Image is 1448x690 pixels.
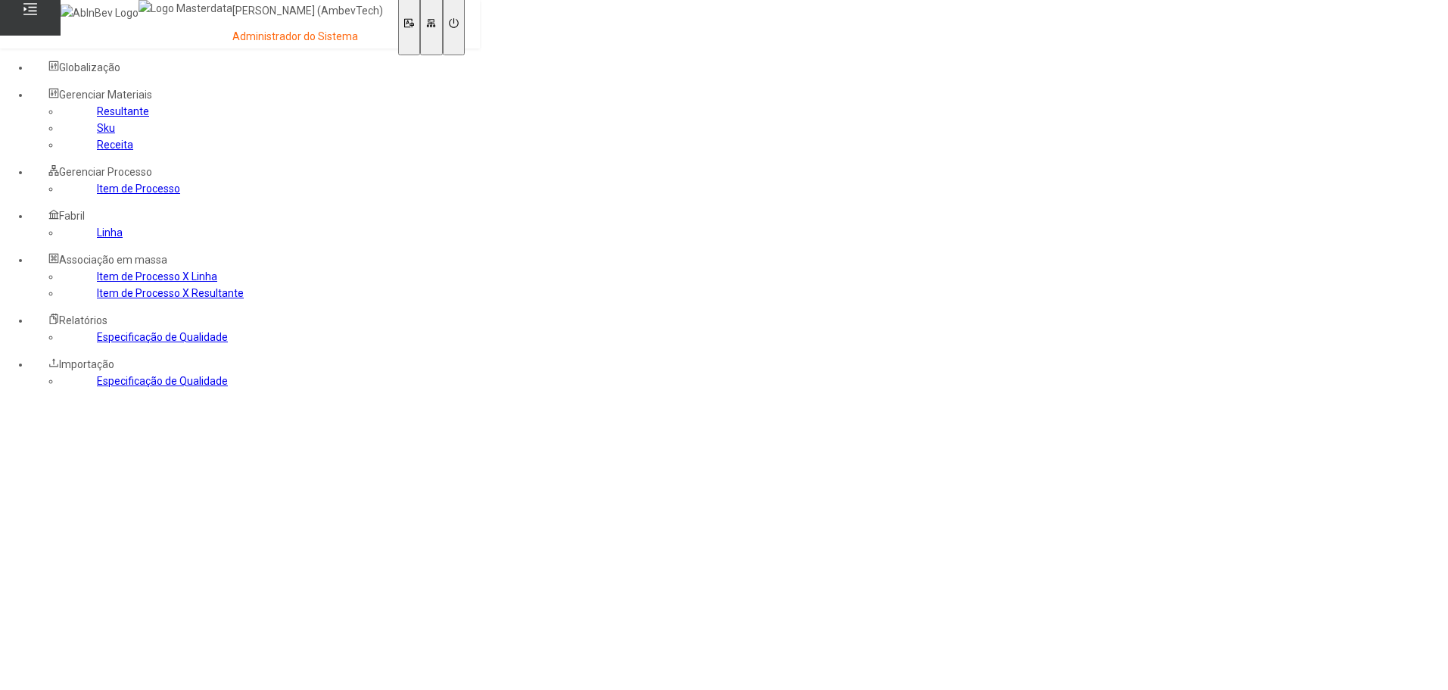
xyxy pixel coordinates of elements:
a: Item de Processo X Resultante [97,287,244,299]
span: Associação em massa [59,254,167,266]
a: Sku [97,122,115,134]
a: Linha [97,226,123,239]
span: Fabril [59,210,85,222]
span: Importação [59,358,114,370]
a: Item de Processo [97,183,180,195]
img: AbInBev Logo [61,5,139,21]
a: Item de Processo X Linha [97,270,217,283]
p: Administrador do Sistema [232,30,383,45]
span: Relatórios [59,314,107,326]
span: Gerenciar Materiais [59,89,152,101]
span: Globalização [59,61,120,73]
p: [PERSON_NAME] (AmbevTech) [232,4,383,19]
a: Especificação de Qualidade [97,375,228,387]
span: Gerenciar Processo [59,166,152,178]
a: Receita [97,139,133,151]
a: Resultante [97,105,149,117]
a: Especificação de Qualidade [97,331,228,343]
